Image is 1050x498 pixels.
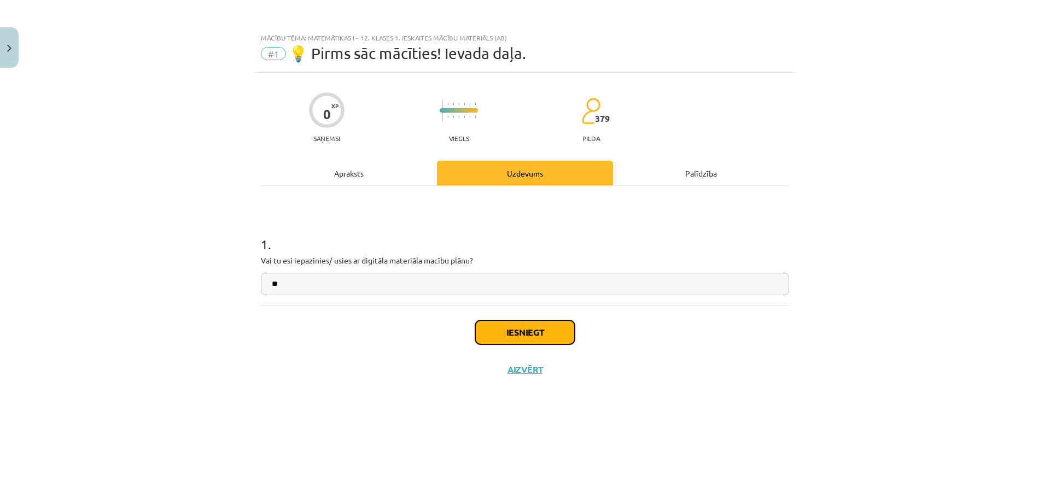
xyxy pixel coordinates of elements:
[261,34,789,42] div: Mācību tēma: Matemātikas i - 12. klases 1. ieskaites mācību materiāls (ab)
[323,107,331,122] div: 0
[458,103,459,106] img: icon-short-line-57e1e144782c952c97e751825c79c345078a6d821885a25fce030b3d8c18986b.svg
[261,161,437,185] div: Apraksts
[309,134,345,142] p: Saņemsi
[7,45,11,52] img: icon-close-lesson-0947bae3869378f0d4975bcd49f059093ad1ed9edebbc8119c70593378902aed.svg
[453,115,454,118] img: icon-short-line-57e1e144782c952c97e751825c79c345078a6d821885a25fce030b3d8c18986b.svg
[582,134,600,142] p: pilda
[458,115,459,118] img: icon-short-line-57e1e144782c952c97e751825c79c345078a6d821885a25fce030b3d8c18986b.svg
[289,44,526,62] span: 💡 Pirms sāc mācīties! Ievada daļa.
[447,103,448,106] img: icon-short-line-57e1e144782c952c97e751825c79c345078a6d821885a25fce030b3d8c18986b.svg
[595,114,610,124] span: 379
[331,103,339,109] span: XP
[449,134,469,142] p: Viegls
[442,100,443,121] img: icon-long-line-d9ea69661e0d244f92f715978eff75569469978d946b2353a9bb055b3ed8787d.svg
[581,97,600,125] img: students-c634bb4e5e11cddfef0936a35e636f08e4e9abd3cc4e673bd6f9a4125e45ecb1.svg
[453,103,454,106] img: icon-short-line-57e1e144782c952c97e751825c79c345078a6d821885a25fce030b3d8c18986b.svg
[261,47,286,60] span: #1
[475,103,476,106] img: icon-short-line-57e1e144782c952c97e751825c79c345078a6d821885a25fce030b3d8c18986b.svg
[464,115,465,118] img: icon-short-line-57e1e144782c952c97e751825c79c345078a6d821885a25fce030b3d8c18986b.svg
[261,218,789,251] h1: 1 .
[475,115,476,118] img: icon-short-line-57e1e144782c952c97e751825c79c345078a6d821885a25fce030b3d8c18986b.svg
[437,161,613,185] div: Uzdevums
[464,103,465,106] img: icon-short-line-57e1e144782c952c97e751825c79c345078a6d821885a25fce030b3d8c18986b.svg
[475,320,575,344] button: Iesniegt
[469,115,470,118] img: icon-short-line-57e1e144782c952c97e751825c79c345078a6d821885a25fce030b3d8c18986b.svg
[469,103,470,106] img: icon-short-line-57e1e144782c952c97e751825c79c345078a6d821885a25fce030b3d8c18986b.svg
[447,115,448,118] img: icon-short-line-57e1e144782c952c97e751825c79c345078a6d821885a25fce030b3d8c18986b.svg
[261,255,789,266] p: Vai tu esi iepazinies/-usies ar digitāla materiāla macību plānu?
[504,364,546,375] button: Aizvērt
[613,161,789,185] div: Palīdzība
